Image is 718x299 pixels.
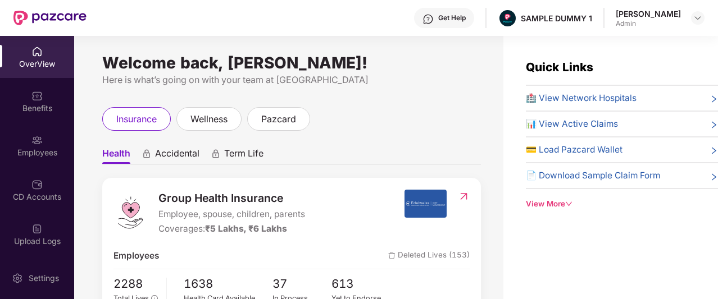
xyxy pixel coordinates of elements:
div: View More [526,198,718,210]
img: svg+xml;base64,PHN2ZyBpZD0iSGVscC0zMngzMiIgeG1sbnM9Imh0dHA6Ly93d3cudzMub3JnLzIwMDAvc3ZnIiB3aWR0aD... [422,13,434,25]
img: Pazcare_Alternative_logo-01-01.png [499,10,516,26]
div: Admin [616,19,681,28]
img: svg+xml;base64,PHN2ZyBpZD0iQmVuZWZpdHMiIHhtbG5zPSJodHRwOi8vd3d3LnczLm9yZy8yMDAwL3N2ZyIgd2lkdGg9Ij... [31,90,43,102]
span: right [710,145,718,157]
div: Welcome back, [PERSON_NAME]! [102,58,481,67]
span: Employee, spouse, children, parents [158,208,305,221]
span: 2288 [113,275,158,293]
span: Deleted Lives (153) [388,249,470,263]
span: 💳 Load Pazcard Wallet [526,143,622,157]
img: New Pazcare Logo [13,11,87,25]
span: 37 [272,275,332,293]
div: Settings [25,273,62,284]
span: wellness [190,112,228,126]
img: RedirectIcon [458,191,470,202]
span: 1638 [184,275,272,293]
span: 🏥 View Network Hospitals [526,91,637,105]
span: pazcard [261,112,296,126]
img: logo [113,196,147,229]
div: [PERSON_NAME] [616,8,681,19]
img: insurerIcon [405,190,447,218]
span: ₹5 Lakhs, ₹6 Lakhs [205,223,287,234]
span: 📄 Download Sample Claim Form [526,169,660,182]
img: svg+xml;base64,PHN2ZyBpZD0iQ0RfQWNjb3VudHMiIGRhdGEtbmFtZT0iQ0QgQWNjb3VudHMiIHhtbG5zPSJodHRwOi8vd3... [31,179,43,190]
span: Quick Links [526,60,593,74]
div: animation [142,149,152,159]
span: right [710,94,718,105]
span: insurance [116,112,157,126]
div: SAMPLE DUMMY 1 [521,13,592,24]
span: down [565,200,572,208]
span: right [710,119,718,131]
img: svg+xml;base64,PHN2ZyBpZD0iSG9tZSIgeG1sbnM9Imh0dHA6Ly93d3cudzMub3JnLzIwMDAvc3ZnIiB3aWR0aD0iMjAiIG... [31,46,43,57]
div: Here is what’s going on with your team at [GEOGRAPHIC_DATA] [102,73,481,87]
img: deleteIcon [388,252,396,259]
img: svg+xml;base64,PHN2ZyBpZD0iRW1wbG95ZWVzIiB4bWxucz0iaHR0cDovL3d3dy53My5vcmcvMjAwMC9zdmciIHdpZHRoPS... [31,135,43,146]
span: Accidental [155,148,199,164]
div: Get Help [438,13,466,22]
span: 📊 View Active Claims [526,117,618,131]
div: animation [211,149,221,159]
span: Health [102,148,130,164]
span: right [710,171,718,182]
img: svg+xml;base64,PHN2ZyBpZD0iU2V0dGluZy0yMHgyMCIgeG1sbnM9Imh0dHA6Ly93d3cudzMub3JnLzIwMDAvc3ZnIiB3aW... [12,273,23,284]
span: Employees [113,249,159,263]
div: Coverages: [158,222,305,236]
span: Term Life [224,148,263,164]
span: 613 [331,275,391,293]
span: Group Health Insurance [158,190,305,206]
img: svg+xml;base64,PHN2ZyBpZD0iRHJvcGRvd24tMzJ4MzIiIHhtbG5zPSJodHRwOi8vd3d3LnczLm9yZy8yMDAwL3N2ZyIgd2... [693,13,702,22]
img: svg+xml;base64,PHN2ZyBpZD0iVXBsb2FkX0xvZ3MiIGRhdGEtbmFtZT0iVXBsb2FkIExvZ3MiIHhtbG5zPSJodHRwOi8vd3... [31,223,43,234]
